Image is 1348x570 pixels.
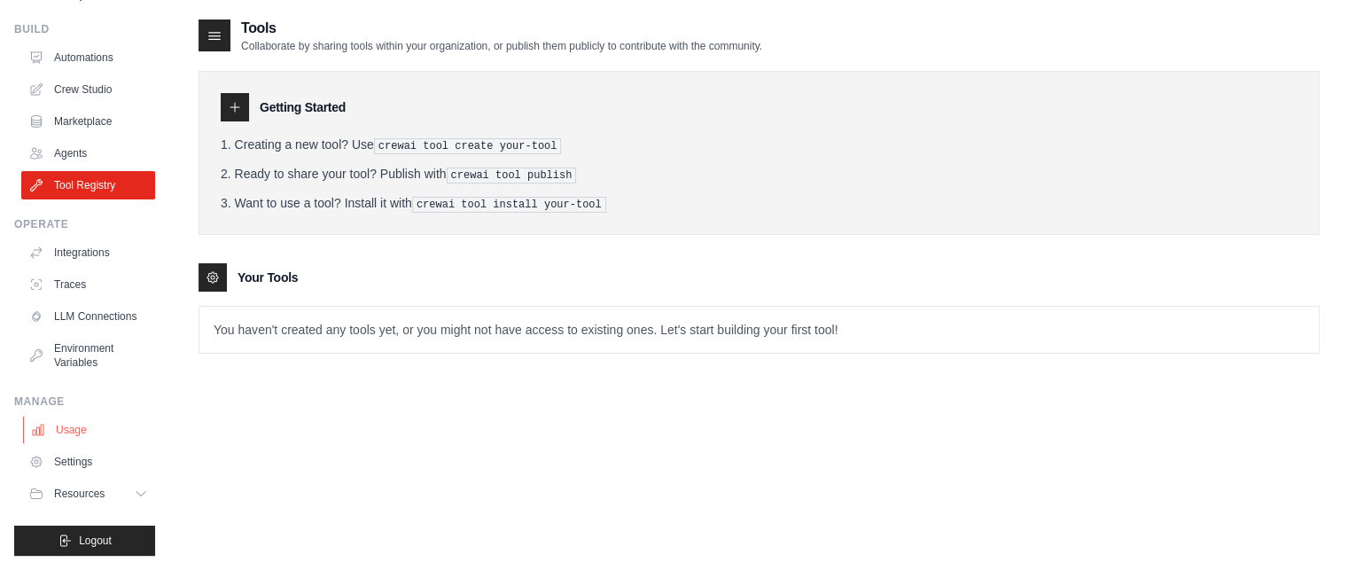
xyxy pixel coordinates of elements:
a: Agents [21,139,155,168]
div: Manage [14,394,155,409]
pre: crewai tool create your-tool [374,138,562,154]
a: Settings [21,448,155,476]
a: Usage [23,416,157,444]
a: Integrations [21,238,155,267]
pre: crewai tool install your-tool [412,197,606,213]
a: Marketplace [21,107,155,136]
button: Logout [14,526,155,556]
a: Traces [21,270,155,299]
h3: Your Tools [238,269,298,286]
a: Tool Registry [21,171,155,199]
button: Resources [21,480,155,508]
a: Automations [21,43,155,72]
a: LLM Connections [21,302,155,331]
div: Operate [14,217,155,231]
span: Logout [79,534,112,548]
a: Environment Variables [21,334,155,377]
li: Creating a new tool? Use [221,136,1297,154]
p: Collaborate by sharing tools within your organization, or publish them publicly to contribute wit... [241,39,762,53]
h2: Tools [241,18,762,39]
pre: crewai tool publish [447,168,577,183]
h3: Getting Started [260,98,346,116]
li: Want to use a tool? Install it with [221,194,1297,213]
a: Crew Studio [21,75,155,104]
span: Resources [54,487,105,501]
li: Ready to share your tool? Publish with [221,165,1297,183]
div: Build [14,22,155,36]
p: You haven't created any tools yet, or you might not have access to existing ones. Let's start bui... [199,307,1319,353]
